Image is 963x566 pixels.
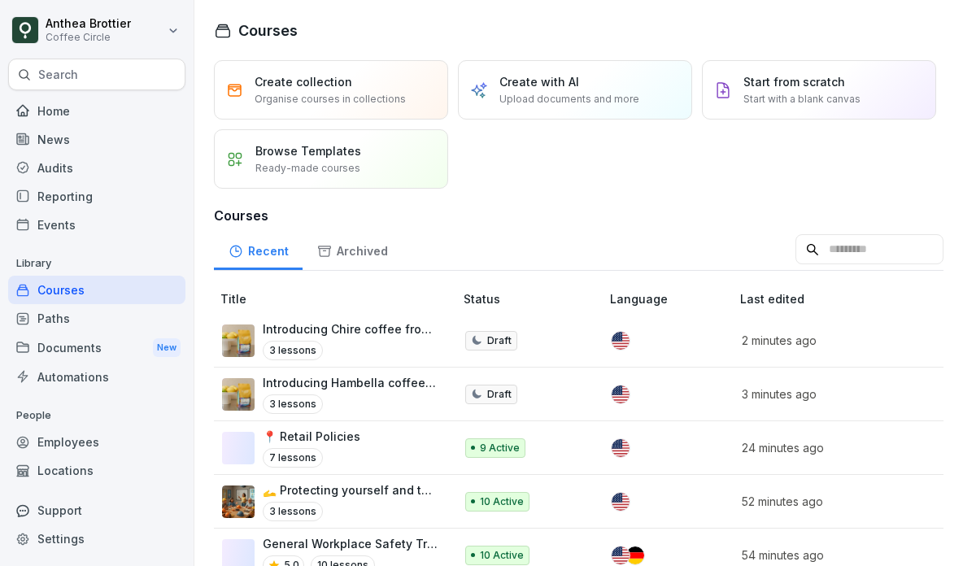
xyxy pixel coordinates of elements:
p: Library [8,250,185,276]
p: Upload documents and more [499,92,639,107]
h3: Courses [214,206,943,225]
p: Last edited [740,290,927,307]
p: Draft [487,387,512,402]
img: us.svg [612,546,630,564]
a: DocumentsNew [8,333,185,363]
p: Create with AI [499,73,579,90]
p: 9 Active [480,441,520,455]
p: Coffee Circle [46,32,131,43]
div: Support [8,496,185,525]
img: dgqjoierlop7afwbaof655oy.png [222,324,255,357]
p: 52 minutes ago [742,493,908,510]
p: General Workplace Safety Training [263,535,438,552]
p: Browse Templates [255,142,361,159]
a: Home [8,97,185,125]
img: b6bm8nlnb9e4a66i6kerosil.png [222,485,255,518]
p: Status [464,290,604,307]
p: 📍 Retail Policies [263,428,360,445]
p: Start with a blank canvas [743,92,861,107]
p: Create collection [255,73,352,90]
p: Start from scratch [743,73,845,90]
p: Search [38,67,78,83]
a: Reporting [8,182,185,211]
a: Recent [214,229,303,270]
p: Draft [487,333,512,348]
p: 3 minutes ago [742,385,908,403]
p: 10 Active [480,494,524,509]
a: Audits [8,154,185,182]
a: Events [8,211,185,239]
img: us.svg [612,493,630,511]
p: Ready-made courses [255,161,360,176]
div: Documents [8,333,185,363]
div: New [153,338,181,357]
p: 🫴 Protecting yourself and the customers [263,481,438,499]
p: 10 Active [480,548,524,563]
a: Archived [303,229,402,270]
img: dgqjoierlop7afwbaof655oy.png [222,378,255,411]
img: us.svg [612,385,630,403]
p: People [8,403,185,429]
p: Anthea Brottier [46,17,131,31]
p: 54 minutes ago [742,546,908,564]
p: Introducing Chire coffee from [GEOGRAPHIC_DATA] [263,320,438,337]
p: Introducing Hambella coffee from [GEOGRAPHIC_DATA] [263,374,438,391]
p: Language [610,290,734,307]
a: Automations [8,363,185,391]
img: de.svg [626,546,644,564]
p: Title [220,290,457,307]
img: us.svg [612,332,630,350]
a: News [8,125,185,154]
a: Paths [8,304,185,333]
a: Employees [8,428,185,456]
p: 24 minutes ago [742,439,908,456]
a: Locations [8,456,185,485]
h1: Courses [238,20,298,41]
p: 3 lessons [263,502,323,521]
p: Organise courses in collections [255,92,406,107]
p: 3 lessons [263,341,323,360]
img: us.svg [612,439,630,457]
p: 7 lessons [263,448,323,468]
p: 2 minutes ago [742,332,908,349]
a: Courses [8,276,185,304]
p: 3 lessons [263,394,323,414]
a: Settings [8,525,185,553]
